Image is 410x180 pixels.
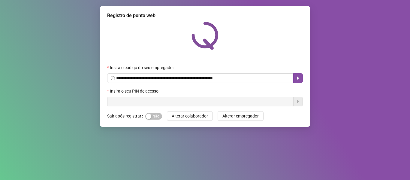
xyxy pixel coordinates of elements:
span: Alterar colaborador [172,113,208,119]
span: caret-right [296,76,300,81]
span: Alterar empregador [222,113,259,119]
label: Insira o código do seu empregador [107,64,178,71]
span: info-circle [111,76,115,80]
img: QRPoint [191,22,219,50]
div: Registro de ponto web [107,12,303,19]
label: Sair após registrar [107,111,145,121]
button: Alterar colaborador [167,111,213,121]
label: Insira o seu PIN de acesso [107,88,162,94]
button: Alterar empregador [218,111,264,121]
